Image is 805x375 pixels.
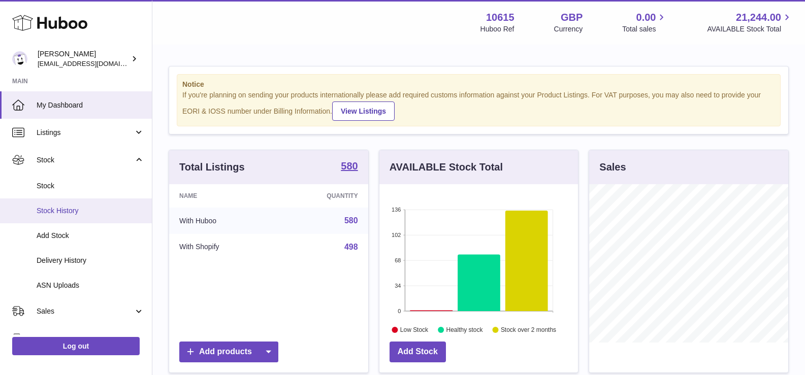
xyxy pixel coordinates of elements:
[341,161,358,173] a: 580
[38,59,149,67] span: [EMAIL_ADDRESS][DOMAIN_NAME]
[37,128,134,138] span: Listings
[169,208,276,234] td: With Huboo
[179,160,245,174] h3: Total Listings
[480,24,514,34] div: Huboo Ref
[392,232,401,238] text: 102
[37,155,134,165] span: Stock
[37,181,144,191] span: Stock
[446,326,483,333] text: Healthy stock
[37,306,134,316] span: Sales
[37,100,144,110] span: My Dashboard
[599,160,626,174] h3: Sales
[486,11,514,24] strong: 10615
[344,216,358,225] a: 580
[395,257,401,263] text: 68
[12,337,140,355] a: Log out
[707,11,793,34] a: 21,244.00 AVAILABLE Stock Total
[332,101,395,121] a: View Listings
[736,11,781,24] span: 21,244.00
[636,11,656,24] span: 0.00
[341,161,358,171] strong: 580
[554,24,583,34] div: Currency
[37,334,134,344] span: Orders
[501,326,556,333] text: Stock over 2 months
[182,90,775,121] div: If you're planning on sending your products internationally please add required customs informati...
[395,283,401,289] text: 34
[37,206,144,216] span: Stock History
[37,256,144,265] span: Delivery History
[561,11,583,24] strong: GBP
[169,184,276,208] th: Name
[622,11,667,34] a: 0.00 Total sales
[169,234,276,260] td: With Shopify
[398,308,401,314] text: 0
[37,231,144,241] span: Add Stock
[37,281,144,290] span: ASN Uploads
[392,207,401,213] text: 136
[622,24,667,34] span: Total sales
[38,49,129,69] div: [PERSON_NAME]
[182,80,775,89] strong: Notice
[276,184,368,208] th: Quantity
[179,342,278,362] a: Add products
[400,326,429,333] text: Low Stock
[12,51,27,66] img: fulfillment@fable.com
[390,160,503,174] h3: AVAILABLE Stock Total
[390,342,446,362] a: Add Stock
[707,24,793,34] span: AVAILABLE Stock Total
[344,243,358,251] a: 498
